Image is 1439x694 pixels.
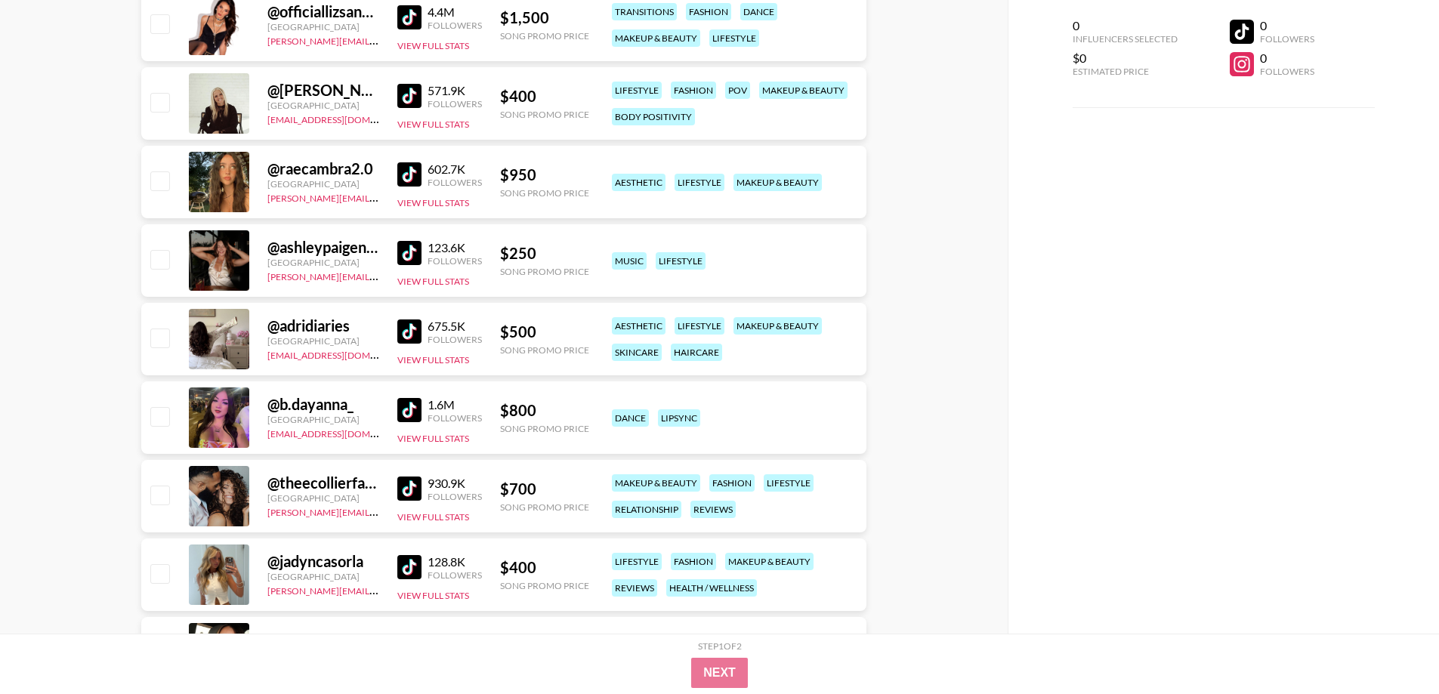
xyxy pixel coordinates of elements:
[397,590,469,601] button: View Full Stats
[267,21,379,32] div: [GEOGRAPHIC_DATA]
[725,553,814,570] div: makeup & beauty
[428,319,482,334] div: 675.5K
[500,187,589,199] div: Song Promo Price
[612,317,665,335] div: aesthetic
[666,579,757,597] div: health / wellness
[267,2,379,21] div: @ officiallizsanchez
[428,633,482,648] div: 1.9M
[656,252,706,270] div: lifestyle
[500,244,589,263] div: $ 250
[671,344,722,361] div: haircare
[267,425,419,440] a: [EMAIL_ADDRESS][DOMAIN_NAME]
[428,255,482,267] div: Followers
[267,552,379,571] div: @ jadyncasorla
[740,3,777,20] div: dance
[1260,51,1314,66] div: 0
[500,480,589,498] div: $ 700
[267,190,491,204] a: [PERSON_NAME][EMAIL_ADDRESS][DOMAIN_NAME]
[612,501,681,518] div: relationship
[397,511,469,523] button: View Full Stats
[428,554,482,569] div: 128.8K
[709,29,759,47] div: lifestyle
[428,5,482,20] div: 4.4M
[658,409,700,427] div: lipsync
[500,401,589,420] div: $ 800
[428,98,482,109] div: Followers
[397,477,422,501] img: TikTok
[1073,33,1178,45] div: Influencers Selected
[267,582,563,597] a: [PERSON_NAME][EMAIL_ADDRESS][PERSON_NAME][DOMAIN_NAME]
[671,82,716,99] div: fashion
[1073,66,1178,77] div: Estimated Price
[428,177,482,188] div: Followers
[1260,18,1314,33] div: 0
[428,162,482,177] div: 602.7K
[267,257,379,268] div: [GEOGRAPHIC_DATA]
[267,473,379,492] div: @ theecollierfamily
[675,174,724,191] div: lifestyle
[428,83,482,98] div: 571.9K
[397,119,469,130] button: View Full Stats
[428,412,482,424] div: Followers
[428,491,482,502] div: Followers
[612,82,662,99] div: lifestyle
[612,344,662,361] div: skincare
[397,162,422,187] img: TikTok
[698,640,742,652] div: Step 1 of 2
[690,501,736,518] div: reviews
[397,276,469,287] button: View Full Stats
[397,84,422,108] img: TikTok
[1260,66,1314,77] div: Followers
[733,317,822,335] div: makeup & beauty
[267,268,491,282] a: [PERSON_NAME][EMAIL_ADDRESS][DOMAIN_NAME]
[612,3,677,20] div: transitions
[612,174,665,191] div: aesthetic
[267,395,379,414] div: @ b.dayanna_
[428,476,482,491] div: 930.9K
[267,238,379,257] div: @ ashleypaigenicholson
[500,344,589,356] div: Song Promo Price
[612,108,695,125] div: body positivity
[500,8,589,27] div: $ 1,500
[267,81,379,100] div: @ [PERSON_NAME].traveller
[397,555,422,579] img: TikTok
[267,111,419,125] a: [EMAIL_ADDRESS][DOMAIN_NAME]
[1073,51,1178,66] div: $0
[397,197,469,208] button: View Full Stats
[397,398,422,422] img: TikTok
[267,159,379,178] div: @ raecambra2.0
[267,504,491,518] a: [PERSON_NAME][EMAIL_ADDRESS][DOMAIN_NAME]
[397,40,469,51] button: View Full Stats
[500,266,589,277] div: Song Promo Price
[691,658,748,688] button: Next
[267,32,491,47] a: [PERSON_NAME][EMAIL_ADDRESS][DOMAIN_NAME]
[428,240,482,255] div: 123.6K
[397,354,469,366] button: View Full Stats
[267,631,379,649] div: @ nnnnylsoj
[267,316,379,335] div: @ adridiaries
[500,322,589,341] div: $ 500
[725,82,750,99] div: pov
[500,558,589,577] div: $ 400
[612,553,662,570] div: lifestyle
[500,580,589,591] div: Song Promo Price
[267,347,419,361] a: [EMAIL_ADDRESS][DOMAIN_NAME]
[397,319,422,344] img: TikTok
[428,397,482,412] div: 1.6M
[764,474,814,492] div: lifestyle
[397,5,422,29] img: TikTok
[267,100,379,111] div: [GEOGRAPHIC_DATA]
[500,109,589,120] div: Song Promo Price
[500,423,589,434] div: Song Promo Price
[759,82,848,99] div: makeup & beauty
[428,569,482,581] div: Followers
[397,241,422,265] img: TikTok
[612,409,649,427] div: dance
[709,474,755,492] div: fashion
[267,178,379,190] div: [GEOGRAPHIC_DATA]
[267,335,379,347] div: [GEOGRAPHIC_DATA]
[675,317,724,335] div: lifestyle
[500,30,589,42] div: Song Promo Price
[500,87,589,106] div: $ 400
[612,474,700,492] div: makeup & beauty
